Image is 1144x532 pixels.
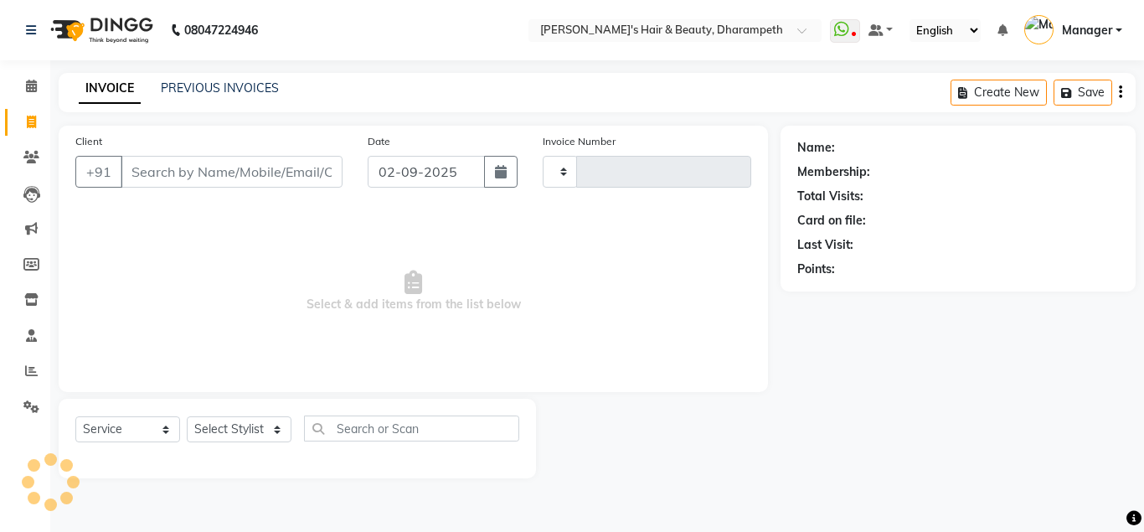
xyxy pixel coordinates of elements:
img: logo [43,7,157,54]
button: Create New [951,80,1047,106]
b: 08047224946 [184,7,258,54]
button: Save [1054,80,1112,106]
div: Membership: [797,163,870,181]
a: INVOICE [79,74,141,104]
div: Name: [797,139,835,157]
label: Invoice Number [543,134,616,149]
a: PREVIOUS INVOICES [161,80,279,96]
div: Card on file: [797,212,866,230]
button: +91 [75,156,122,188]
input: Search or Scan [304,416,519,442]
label: Date [368,134,390,149]
span: Manager [1062,22,1112,39]
label: Client [75,134,102,149]
div: Points: [797,261,835,278]
input: Search by Name/Mobile/Email/Code [121,156,343,188]
div: Last Visit: [797,236,853,254]
span: Select & add items from the list below [75,208,751,375]
img: Manager [1024,15,1054,44]
div: Total Visits: [797,188,863,205]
